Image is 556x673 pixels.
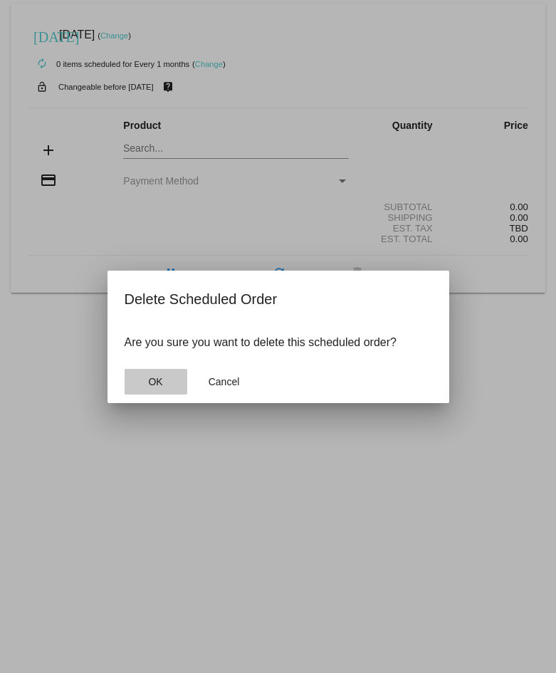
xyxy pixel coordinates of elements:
span: OK [148,376,162,387]
button: Close dialog [193,369,256,395]
button: Close dialog [125,369,187,395]
h2: Delete Scheduled Order [125,288,432,311]
span: Cancel [209,376,240,387]
p: Are you sure you want to delete this scheduled order? [125,336,432,349]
